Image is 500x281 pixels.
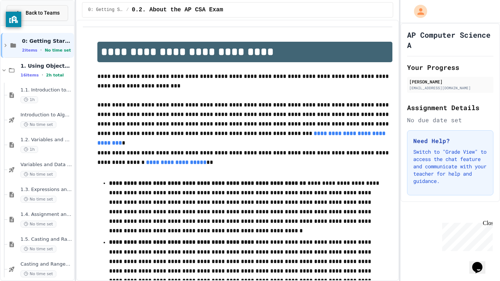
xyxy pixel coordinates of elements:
h3: Need Help? [413,136,487,145]
h1: AP Computer Science A [407,30,493,50]
span: • [42,72,43,78]
h2: Your Progress [407,62,493,72]
span: 2h total [46,73,64,78]
span: No time set [20,246,56,252]
div: My Account [406,3,429,20]
span: 1. Using Objects and Methods [20,63,72,69]
span: No time set [20,221,56,228]
span: Casting and Ranges of variables - Quiz [20,261,72,267]
span: No time set [20,121,56,128]
div: Chat with us now!Close [3,3,51,46]
span: Variables and Data Types - Quiz [20,162,72,168]
button: privacy banner [6,12,21,27]
button: Back to Teams [7,5,68,21]
span: 16 items [20,73,39,78]
span: No time set [45,48,71,53]
span: 1h [20,96,38,103]
span: Back to Teams [26,9,60,17]
span: 1.3. Expressions and Output [New] [20,187,72,193]
span: 0: Getting Started [88,7,123,13]
span: 2 items [22,48,37,53]
span: 0: Getting Started [22,38,72,44]
div: [EMAIL_ADDRESS][DOMAIN_NAME] [409,85,491,91]
span: No time set [20,196,56,203]
span: 0.2. About the AP CSA Exam [132,5,223,14]
span: 1.2. Variables and Data Types [20,137,72,143]
iframe: chat widget [469,252,493,274]
span: • [40,47,42,53]
span: / [126,7,129,13]
div: No due date set [407,116,493,124]
span: 1.1. Introduction to Algorithms, Programming, and Compilers [20,87,72,93]
h2: Assignment Details [407,102,493,113]
span: Introduction to Algorithms, Programming, and Compilers [20,112,72,118]
span: No time set [20,171,56,178]
iframe: chat widget [439,220,493,251]
span: 1h [20,146,38,153]
span: No time set [20,270,56,277]
span: 1.4. Assignment and Input [20,211,72,218]
span: 1.5. Casting and Ranges of Values [20,236,72,243]
p: Switch to "Grade View" to access the chat feature and communicate with your teacher for help and ... [413,148,487,185]
div: [PERSON_NAME] [409,78,491,85]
